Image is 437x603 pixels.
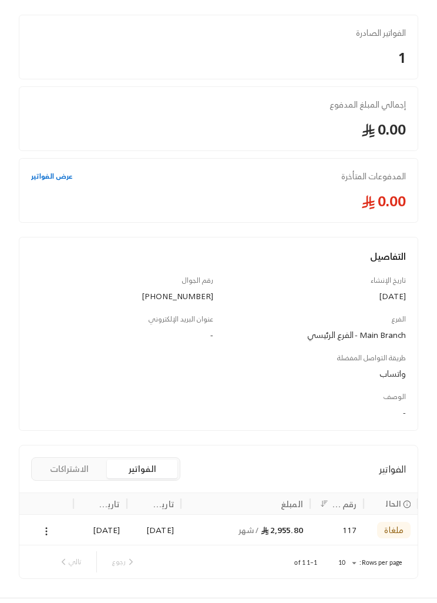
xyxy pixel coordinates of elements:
[317,497,331,511] button: Sort
[337,351,406,364] span: طريقة التواصل المفضلة
[31,407,406,418] div: -
[384,390,406,403] span: الوصف
[371,274,406,286] span: تاريخ الإنشاء
[224,329,406,341] div: Main Branch - الفرع الرئيسي
[392,313,406,325] span: الفرع
[80,515,120,545] div: [DATE]
[380,498,401,510] span: الحالة
[379,462,406,476] span: الفواتير
[31,120,406,139] span: 0.00
[238,522,258,537] span: / شهر
[134,515,174,545] div: [DATE]
[379,366,406,381] span: واتساب
[31,99,406,110] span: إجمالي المبلغ المدفوع
[19,158,418,223] a: المدفوعات المتأخرةعرض الفواتير0.00
[332,497,357,511] div: رقم الفاتورة
[281,497,303,511] div: المبلغ
[359,558,402,567] p: Rows per page:
[149,497,174,511] div: تاريخ الإنشاء
[96,497,120,511] div: تاريخ التحديث
[224,290,406,302] div: [DATE]
[31,171,73,182] a: عرض الفواتير
[107,460,177,478] button: الفواتير
[188,515,303,545] div: 2,955.80
[384,524,404,536] span: ملغاة
[31,48,406,67] span: 1
[294,558,317,567] p: 1–1 of 1
[31,329,213,341] div: -
[31,27,406,39] span: الفواتير الصادرة
[182,274,213,286] span: رقم الجوال
[341,170,406,182] span: المدفوعات المتأخرة
[31,192,406,210] span: 0.00
[149,313,213,325] span: عنوان البريد الإلكتروني
[370,248,406,264] span: التفاصيل
[317,515,357,545] div: 117
[34,460,105,478] button: الاشتراكات
[31,290,213,302] div: [PHONE_NUMBER]
[331,556,359,570] div: 10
